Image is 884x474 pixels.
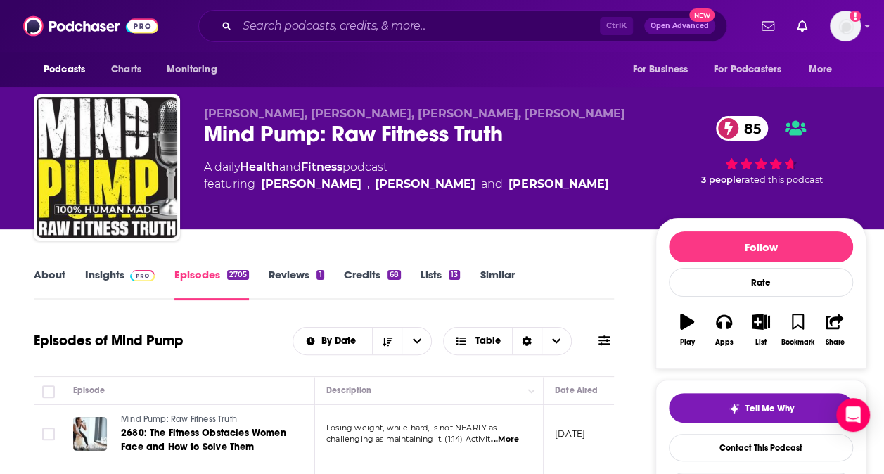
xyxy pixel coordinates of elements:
span: rated this podcast [741,174,823,185]
a: Fitness [301,160,342,174]
button: Play [669,305,705,355]
button: open menu [622,56,705,83]
a: Charts [102,56,150,83]
a: Sal Di Stefano [375,176,475,193]
div: Sort Direction [512,328,542,354]
span: , [367,176,369,193]
img: User Profile [830,11,861,41]
p: [DATE] [555,428,585,440]
button: Share [816,305,853,355]
button: Apps [705,305,742,355]
a: About [34,268,65,300]
span: Table [475,336,501,346]
a: Mind Pump: Raw Fitness Truth [121,414,290,426]
a: Episodes2705 [174,268,249,300]
button: open menu [705,56,802,83]
span: Logged in as alisontucker [830,11,861,41]
div: 13 [449,270,460,280]
div: List [755,338,767,347]
div: 2705 [227,270,249,280]
button: Show profile menu [830,11,861,41]
h1: Episodes of Mind Pump [34,332,184,350]
span: Monitoring [167,60,217,79]
img: tell me why sparkle [729,403,740,414]
button: Sort Direction [372,328,402,354]
span: New [689,8,715,22]
div: Search podcasts, credits, & more... [198,10,727,42]
div: 1 [316,270,324,280]
span: For Business [632,60,688,79]
span: [PERSON_NAME], [PERSON_NAME], [PERSON_NAME], [PERSON_NAME] [204,107,625,120]
div: Rate [669,268,853,297]
div: Bookmark [781,338,814,347]
svg: Add a profile image [850,11,861,22]
div: 85 3 peoplerated this podcast [655,107,866,194]
span: For Podcasters [714,60,781,79]
span: 85 [730,116,768,141]
img: Podchaser - Follow, Share and Rate Podcasts [23,13,158,39]
span: 2680: The Fitness Obstacles Women Face and How to Solve Them [121,427,286,453]
a: Credits68 [344,268,401,300]
button: Open AdvancedNew [644,18,715,34]
a: Adam Schafer [261,176,361,193]
span: 3 people [701,174,741,185]
span: Ctrl K [600,17,633,35]
button: Bookmark [779,305,816,355]
div: 68 [387,270,401,280]
span: Tell Me Why [745,403,794,414]
span: and [279,160,301,174]
h2: Choose List sort [293,327,433,355]
span: Mind Pump: Raw Fitness Truth [121,414,237,424]
div: Share [825,338,844,347]
span: Podcasts [44,60,85,79]
a: 2680: The Fitness Obstacles Women Face and How to Solve Them [121,426,290,454]
span: Open Advanced [651,23,709,30]
a: Health [240,160,279,174]
span: challenging as maintaining it. (1:14) Activit [326,434,490,444]
img: Mind Pump: Raw Fitness Truth [37,97,177,238]
div: Description [326,382,371,399]
span: By Date [321,336,361,346]
span: ...More [491,434,519,445]
div: Episode [73,382,105,399]
div: A daily podcast [204,159,609,193]
button: Column Actions [523,383,540,399]
button: open menu [799,56,850,83]
span: and [481,176,503,193]
button: open menu [157,56,235,83]
a: Lists13 [421,268,460,300]
div: Apps [715,338,734,347]
a: 85 [716,116,768,141]
button: open menu [293,336,373,346]
span: featuring [204,176,609,193]
a: Show notifications dropdown [756,14,780,38]
button: open menu [402,328,431,354]
img: Podchaser Pro [130,270,155,281]
button: tell me why sparkleTell Me Why [669,393,853,423]
a: Similar [480,268,514,300]
span: Charts [111,60,141,79]
span: More [809,60,833,79]
a: Show notifications dropdown [791,14,813,38]
a: Justin Andrews [508,176,609,193]
div: Open Intercom Messenger [836,398,870,432]
input: Search podcasts, credits, & more... [237,15,600,37]
span: Losing weight, while hard, is not NEARLY as [326,423,497,433]
button: Follow [669,231,853,262]
span: Toggle select row [42,428,55,440]
button: open menu [34,56,103,83]
a: InsightsPodchaser Pro [85,268,155,300]
button: Choose View [443,327,572,355]
a: Reviews1 [269,268,324,300]
div: Date Aired [555,382,598,399]
div: Play [680,338,695,347]
button: List [743,305,779,355]
a: Contact This Podcast [669,434,853,461]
